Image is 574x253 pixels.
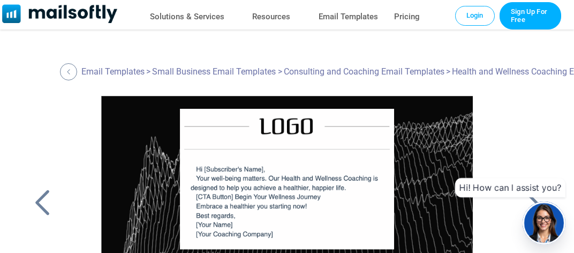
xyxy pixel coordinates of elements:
div: Hi! How can I assist you? [455,178,565,197]
a: Pricing [394,9,420,25]
a: Mailsoftly [2,4,117,25]
a: Solutions & Services [150,9,224,25]
a: Email Templates [81,66,145,77]
a: Consulting and Coaching Email Templates [284,66,444,77]
a: Back [29,189,56,217]
a: Trial [500,2,561,29]
a: Back [60,63,80,80]
a: Small Business Email Templates [152,66,276,77]
a: Email Templates [319,9,378,25]
a: Login [455,6,495,25]
a: Resources [252,9,290,25]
